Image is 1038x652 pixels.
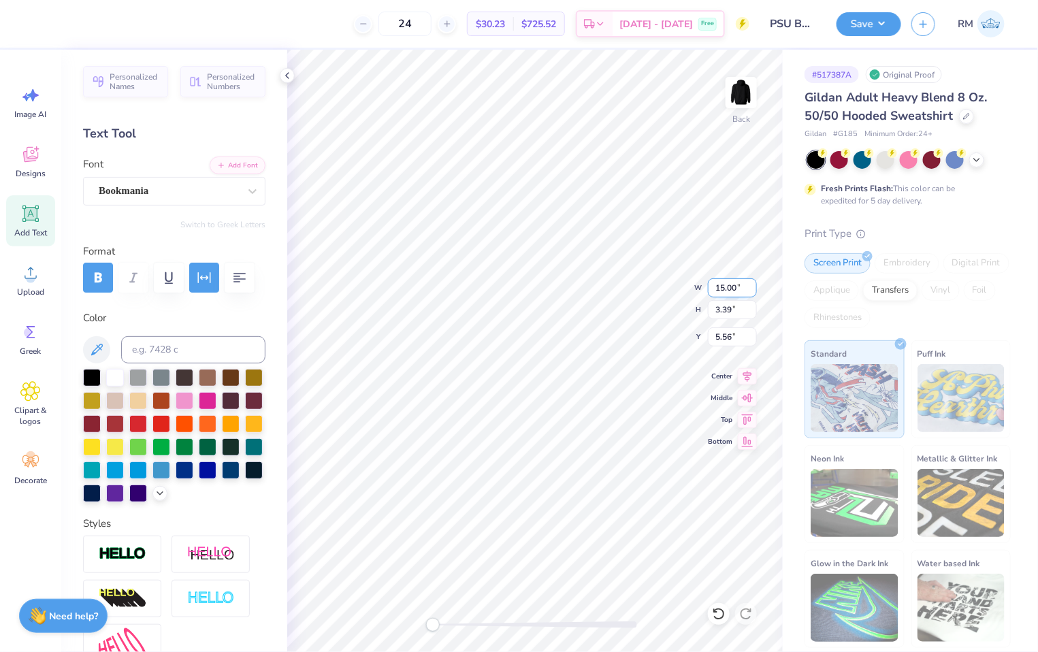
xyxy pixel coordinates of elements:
[863,280,918,301] div: Transfers
[952,10,1011,37] a: RM
[83,125,265,143] div: Text Tool
[918,556,980,570] span: Water based Ink
[958,16,974,32] span: RM
[811,364,898,432] img: Standard
[728,79,755,106] img: Back
[964,280,996,301] div: Foil
[918,346,946,361] span: Puff Ink
[708,393,732,404] span: Middle
[187,591,235,606] img: Negative Space
[701,19,714,29] span: Free
[811,451,844,466] span: Neon Ink
[187,546,235,563] img: Shadow
[918,364,1005,432] img: Puff Ink
[521,17,556,31] span: $725.52
[760,10,826,37] input: Untitled Design
[50,610,99,623] strong: Need help?
[805,226,1011,242] div: Print Type
[811,346,847,361] span: Standard
[805,129,826,140] span: Gildan
[866,66,942,83] div: Original Proof
[14,227,47,238] span: Add Text
[708,436,732,447] span: Bottom
[426,618,440,632] div: Accessibility label
[83,310,265,326] label: Color
[805,253,871,274] div: Screen Print
[83,66,168,97] button: Personalized Names
[378,12,432,36] input: – –
[805,280,859,301] div: Applique
[17,287,44,297] span: Upload
[922,280,960,301] div: Vinyl
[99,588,146,610] img: 3D Illusion
[207,72,257,91] span: Personalized Numbers
[210,157,265,174] button: Add Font
[16,168,46,179] span: Designs
[180,66,265,97] button: Personalized Numbers
[8,405,53,427] span: Clipart & logos
[864,129,932,140] span: Minimum Order: 24 +
[732,113,750,125] div: Back
[180,219,265,230] button: Switch to Greek Letters
[110,72,160,91] span: Personalized Names
[476,17,505,31] span: $30.23
[20,346,42,357] span: Greek
[708,414,732,425] span: Top
[15,109,47,120] span: Image AI
[805,66,859,83] div: # 517387A
[918,469,1005,537] img: Metallic & Glitter Ink
[83,244,265,259] label: Format
[943,253,1009,274] div: Digital Print
[121,336,265,363] input: e.g. 7428 c
[918,574,1005,642] img: Water based Ink
[805,308,871,328] div: Rhinestones
[99,547,146,562] img: Stroke
[619,17,693,31] span: [DATE] - [DATE]
[977,10,1005,37] img: Ronald Manipon
[805,89,988,124] span: Gildan Adult Heavy Blend 8 Oz. 50/50 Hooded Sweatshirt
[811,469,898,537] img: Neon Ink
[918,451,998,466] span: Metallic & Glitter Ink
[14,475,47,486] span: Decorate
[821,182,988,207] div: This color can be expedited for 5 day delivery.
[837,12,901,36] button: Save
[708,371,732,382] span: Center
[83,157,103,172] label: Font
[811,574,898,642] img: Glow in the Dark Ink
[833,129,858,140] span: # G185
[83,516,111,532] label: Styles
[811,556,888,570] span: Glow in the Dark Ink
[821,183,893,194] strong: Fresh Prints Flash:
[875,253,939,274] div: Embroidery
